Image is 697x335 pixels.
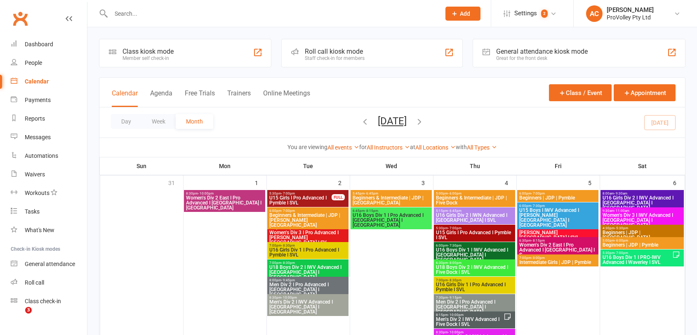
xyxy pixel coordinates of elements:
span: - 8:00pm [448,261,462,265]
span: Women's Div 2 East I Pro Advanced I [GEOGRAPHIC_DATA] I [GEOGRAPHIC_DATA] [186,195,264,210]
span: 8:15pm [436,313,504,317]
span: 6:30pm [436,261,513,265]
span: Men Div 2 I Pro Advanced I [GEOGRAPHIC_DATA] I [GEOGRAPHIC_DATA] [269,282,347,297]
span: U16 Boys Div 1 I PRO-IWV Advanced I Waverley I SVL [602,255,672,265]
span: 7:30pm [436,296,513,299]
div: Staff check-in for members [305,55,365,61]
span: 5:30pm [602,251,672,255]
a: Calendar [11,72,87,91]
button: Free Trials [185,89,215,107]
div: People [25,59,42,66]
span: U16 Boys Div 1 I Pro Advanced I [GEOGRAPHIC_DATA] I [GEOGRAPHIC_DATA] [352,213,430,228]
span: - 7:00pm [531,192,545,195]
span: U16 Girls Div 2 I IWN Advanced I [GEOGRAPHIC_DATA] I SVL [436,213,513,223]
span: Men's Div 2 I IWV Advanced I [GEOGRAPHIC_DATA] I [GEOGRAPHIC_DATA] [269,299,347,314]
a: What's New [11,221,87,240]
span: - 8:15pm [531,239,545,242]
span: - 8:30pm [281,261,295,265]
div: Messages [25,134,51,140]
div: Roll call [25,279,44,286]
th: Fri [516,157,600,175]
a: All events [327,144,359,151]
strong: at [410,144,415,150]
span: Settings [514,4,537,23]
span: - 6:00pm [615,239,628,242]
div: 4 [505,176,516,189]
span: U18 Boys Div 2 I IWV Advanced I [GEOGRAPHIC_DATA] I [GEOGRAPHIC_DATA] [269,265,347,280]
span: - 5:30pm [615,226,628,230]
span: U16 Boys Div 1 I IWV Advanced I [GEOGRAPHIC_DATA] I [GEOGRAPHIC_DATA] [436,247,513,262]
span: 7:00pm [269,261,347,265]
button: Agenda [150,89,172,107]
div: Member self check-in [122,55,174,61]
span: 8:00am [602,192,682,195]
span: Men's Div 2 I IWV Advanced I Five Dock I SVL [436,317,504,327]
div: 5 [588,176,600,189]
span: - 7:00pm [615,251,628,255]
th: Sat [600,157,685,175]
span: 6:30pm [519,239,597,242]
span: Beginners | JDP | [GEOGRAPHIC_DATA] [602,230,682,240]
div: Automations [25,152,58,159]
th: Thu [433,157,516,175]
span: - 9:45pm [281,278,295,282]
span: Women's Div 3 I IWV Advanced I [GEOGRAPHIC_DATA] I [GEOGRAPHIC_DATA] [602,213,682,228]
span: 5:15pm [436,209,513,213]
span: - 7:30pm [448,244,462,247]
span: Women's Div 3 I Pro Advanced I [PERSON_NAME][GEOGRAPHIC_DATA] I SV... [269,230,347,245]
div: Class kiosk mode [122,48,174,55]
a: Workouts [11,184,87,202]
span: U18 Boys Div 2 I IWV Advanced I Five Dock I SVL [436,265,513,275]
div: ProVolley Pty Ltd [607,14,654,21]
button: Day [111,114,141,129]
span: - 7:00pm [281,192,295,195]
span: - 8:30pm [281,244,295,247]
span: Beginners & Intermediate | JDP | [GEOGRAPHIC_DATA] [352,195,430,205]
span: - 8:30pm [448,278,462,282]
div: 3 [421,176,433,189]
div: Workouts [25,190,49,196]
span: Beginners | JDP | Pymble [519,195,597,200]
button: Trainers [227,89,251,107]
span: 8:00pm [269,278,347,282]
strong: for [359,144,367,150]
button: Calendar [112,89,138,107]
span: - 10:00pm [198,192,214,195]
span: 8:30pm [269,296,347,299]
span: U16 Girls Div 1 I Pro Advanced I Pymble I SVL [269,247,347,257]
a: Roll call [11,273,87,292]
div: 2 [338,176,350,189]
a: All Types [467,144,497,151]
input: Search... [108,8,435,19]
a: Class kiosk mode [11,292,87,311]
div: FULL [332,194,345,200]
a: Tasks [11,202,87,221]
span: 2 [541,10,548,18]
span: 7:00pm [269,244,347,247]
span: 4:30pm [602,226,682,230]
iframe: Intercom live chat [8,307,28,327]
th: Sun [100,157,183,175]
a: Payments [11,91,87,109]
span: 8:30pm [186,192,264,195]
th: Wed [350,157,433,175]
strong: with [456,144,467,150]
span: 6:00pm [519,192,597,195]
span: U16 Girls Div 2 I IWV Advanced I [GEOGRAPHIC_DATA] I [GEOGRAPHIC_DATA] [602,195,682,210]
div: What's New [25,227,54,233]
span: Beginners & Intermediate | JDP | [PERSON_NAME][GEOGRAPHIC_DATA] [269,213,347,228]
span: - 8:00pm [531,256,545,260]
div: Reports [25,115,45,122]
span: 9:30am [602,209,682,213]
span: 6:00pm [436,244,513,247]
button: Appointment [614,84,676,101]
span: U15 Girls I Pro Advanced I Pymble I SVL [436,230,513,240]
a: Dashboard [11,35,87,54]
span: - 7:00pm [448,226,462,230]
a: Messages [11,128,87,147]
a: All Locations [415,144,456,151]
span: - 10:00pm [281,296,297,299]
button: Add [445,7,480,21]
span: 6:00pm [519,204,597,208]
span: Intermediate Girls | JDP | Pymble [519,260,597,265]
